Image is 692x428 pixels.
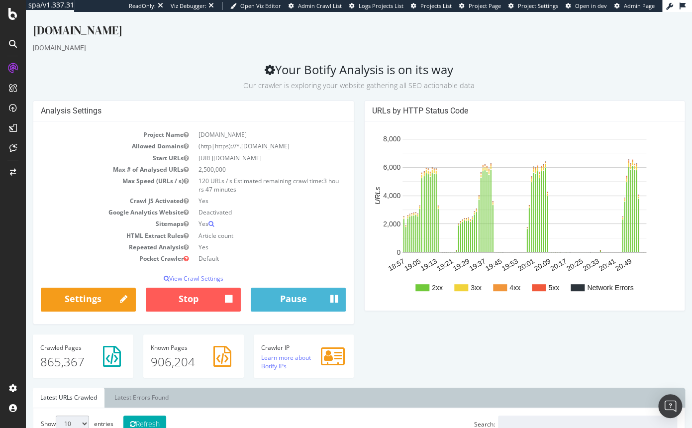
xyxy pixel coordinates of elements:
[235,341,285,358] a: Learn more about Botify IPs
[225,276,320,300] button: Pause
[30,404,63,420] select: Showentries
[359,2,403,9] span: Logs Projects List
[346,117,651,291] svg: A chart.
[15,183,168,195] td: Crawl JS Activated
[409,245,428,260] text: 19:21
[508,2,558,10] a: Project Settings
[539,245,558,260] text: 20:25
[411,2,452,10] a: Projects List
[168,241,320,252] td: Default
[15,94,320,104] h4: Analysis Settings
[15,152,168,163] td: Max # of Analysed URLs
[15,195,168,206] td: Google Analytics Website
[168,117,320,128] td: [DOMAIN_NAME]
[168,128,320,140] td: (http|https)://*.[DOMAIN_NAME]
[575,2,607,9] span: Open in dev
[168,140,320,152] td: [URL][DOMAIN_NAME]
[168,206,320,217] td: Yes
[393,245,412,260] text: 19:13
[7,376,79,396] a: Latest URLs Crawled
[125,332,210,339] h4: Pages Known
[472,404,651,421] input: Search:
[168,163,320,183] td: 120 URLs / s Estimated remaining crawl time:
[168,229,320,241] td: Yes
[518,2,558,9] span: Project Settings
[349,2,403,10] a: Logs Projects List
[357,180,374,188] text: 4,000
[217,69,449,78] small: Our crawler is exploring your website gathering all SEO actionable data
[425,245,445,260] text: 19:29
[15,117,168,128] td: Project Name
[445,272,456,280] text: 3xx
[15,229,168,241] td: Repeated Analysis
[357,123,374,131] text: 8,000
[240,2,281,9] span: Open Viz Editor
[555,245,575,260] text: 20:33
[469,2,501,9] span: Project Page
[230,2,281,10] a: Open Viz Editor
[522,272,533,280] text: 5xx
[523,245,542,260] text: 20:17
[15,128,168,140] td: Allowed Domains
[15,218,168,229] td: HTML Extract Rules
[7,31,659,41] div: [DOMAIN_NAME]
[571,245,591,260] text: 20:41
[14,341,100,358] p: 865,367
[120,276,215,300] button: Stop
[459,2,501,10] a: Project Page
[474,245,494,260] text: 19:53
[15,206,168,217] td: Sitemaps
[484,272,494,280] text: 4xx
[458,245,477,260] text: 19:45
[361,245,380,260] text: 18:57
[173,165,313,182] span: 3 hours 47 minutes
[588,245,607,260] text: 20:49
[235,332,321,339] h4: Crawler IP
[377,245,396,260] text: 19:05
[81,376,150,396] a: Latest Errors Found
[171,2,206,10] div: Viz Debugger:
[371,236,375,244] text: 0
[442,245,461,260] text: 19:37
[346,94,652,104] h4: URLs by HTTP Status Code
[357,151,374,159] text: 6,000
[168,152,320,163] td: 2,500,000
[15,404,88,420] label: Show entries
[624,2,655,9] span: Admin Page
[614,2,655,10] a: Admin Page
[168,195,320,206] td: Deactivated
[7,10,659,31] div: [DOMAIN_NAME]
[125,341,210,358] p: 906,204
[289,2,342,10] a: Admin Crawl List
[129,2,156,10] div: ReadOnly:
[98,404,140,421] button: Refresh
[566,2,607,10] a: Open in dev
[561,272,607,280] text: Network Errors
[347,175,355,193] text: URLs
[357,208,374,216] text: 2,000
[168,183,320,195] td: Yes
[490,245,509,260] text: 20:01
[15,163,168,183] td: Max Speed (URLs / s)
[420,2,452,9] span: Projects List
[14,332,100,339] h4: Pages Crawled
[15,140,168,152] td: Start URLs
[15,276,110,300] a: Settings
[15,262,320,271] p: View Crawl Settings
[658,394,682,418] div: Open Intercom Messenger
[298,2,342,9] span: Admin Crawl List
[7,51,659,79] h2: Your Botify Analysis is on its way
[15,241,168,252] td: Pocket Crawler
[406,272,417,280] text: 2xx
[168,218,320,229] td: Article count
[506,245,526,260] text: 20:09
[448,404,651,421] label: Search:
